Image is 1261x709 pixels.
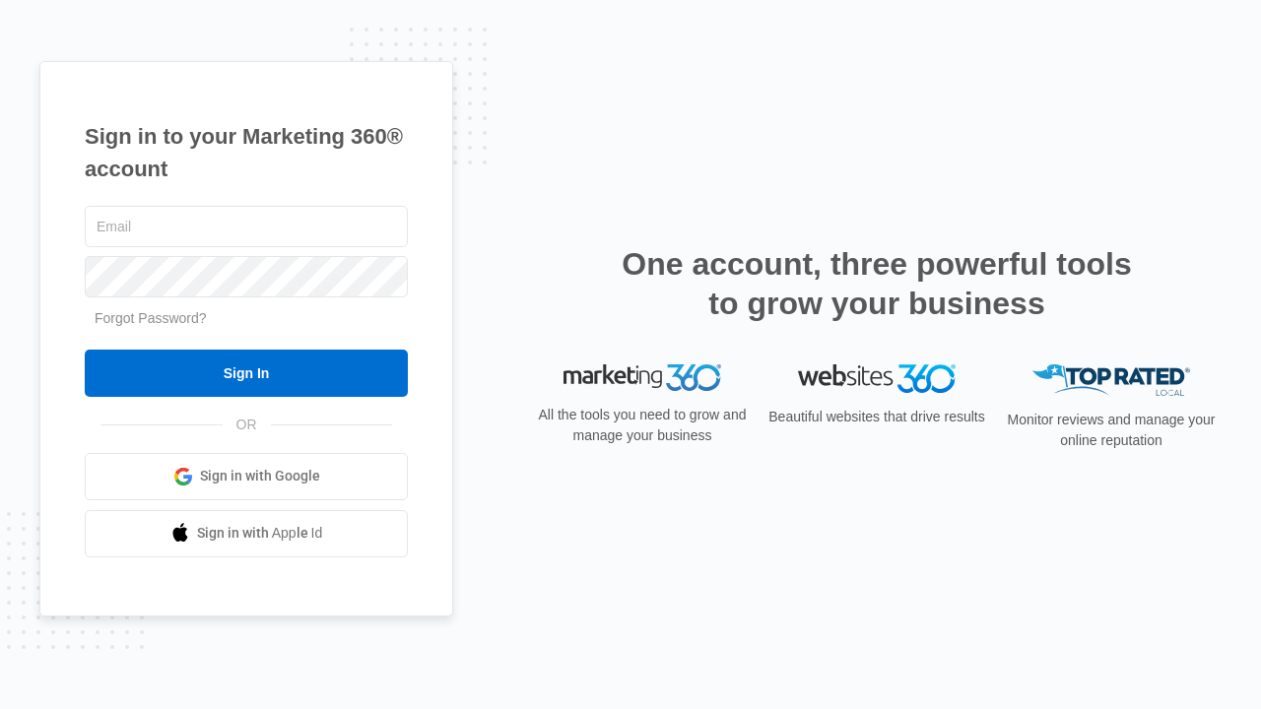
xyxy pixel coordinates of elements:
[766,407,987,427] p: Beautiful websites that drive results
[1001,410,1222,451] p: Monitor reviews and manage your online reputation
[85,350,408,397] input: Sign In
[85,510,408,557] a: Sign in with Apple Id
[1032,364,1190,397] img: Top Rated Local
[197,523,323,544] span: Sign in with Apple Id
[532,405,753,446] p: All the tools you need to grow and manage your business
[95,310,207,326] a: Forgot Password?
[200,466,320,486] span: Sign in with Google
[223,415,271,435] span: OR
[85,120,408,185] h1: Sign in to your Marketing 360® account
[798,364,956,393] img: Websites 360
[85,453,408,500] a: Sign in with Google
[564,364,721,392] img: Marketing 360
[85,206,408,247] input: Email
[616,244,1138,323] h2: One account, three powerful tools to grow your business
